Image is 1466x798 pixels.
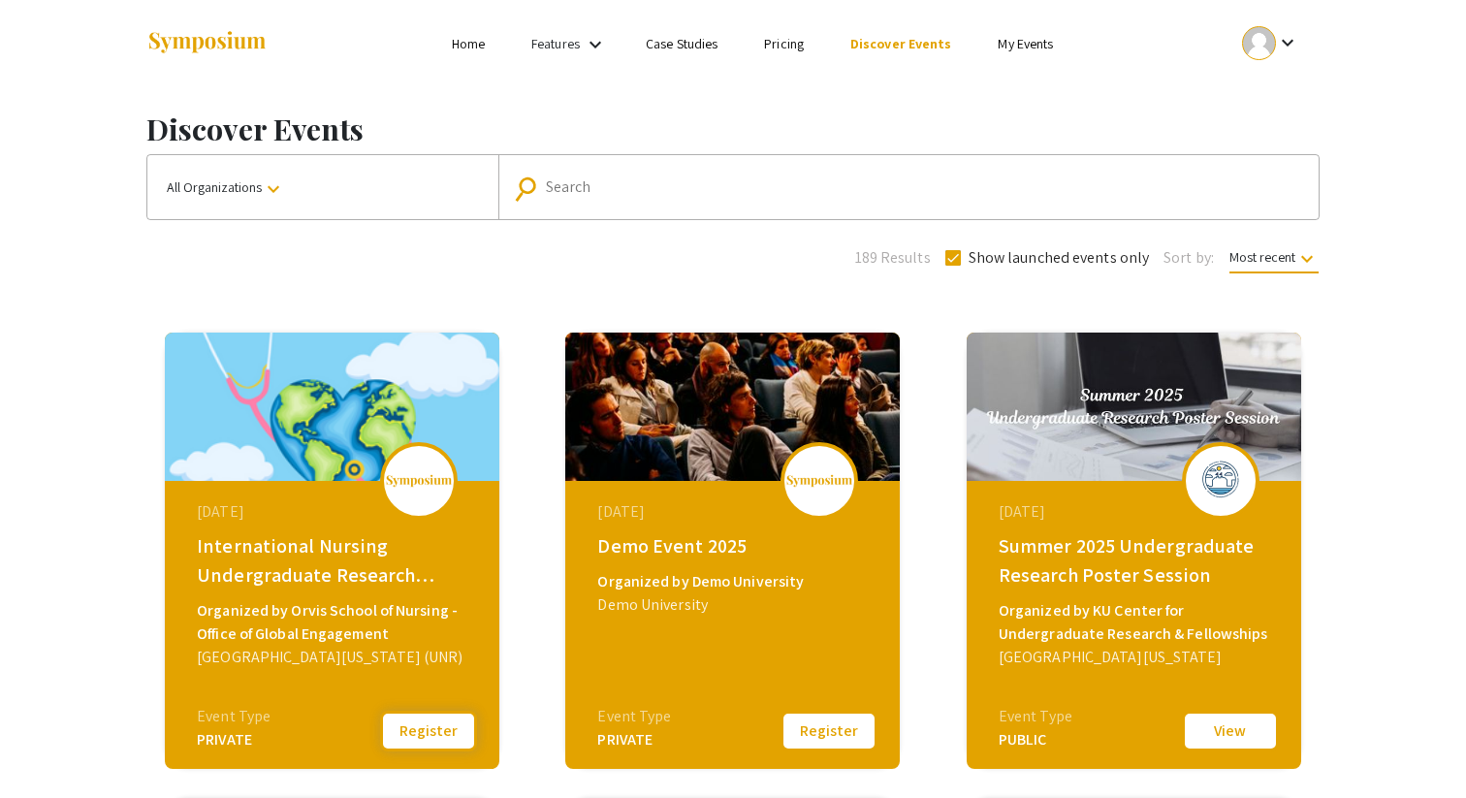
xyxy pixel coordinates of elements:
div: Organized by Demo University [597,570,873,593]
img: summer-2025-undergraduate-research-poster-session_eventLogo_a048e7_.png [1192,456,1250,504]
a: Case Studies [646,35,717,52]
div: Organized by Orvis School of Nursing - Office of Global Engagement [197,599,472,646]
img: summer-2025-undergraduate-research-poster-session_eventCoverPhoto_77f9a4__thumb.jpg [967,333,1301,481]
div: Organized by KU Center for Undergraduate Research & Fellowships [999,599,1274,646]
button: Register [380,711,477,751]
span: 189 Results [855,246,931,270]
a: Home [452,35,485,52]
div: PUBLIC [999,728,1072,751]
button: Most recent [1214,239,1334,274]
mat-icon: Expand Features list [584,33,607,56]
div: Event Type [597,705,671,728]
span: Show launched events only [969,246,1150,270]
a: Pricing [764,35,804,52]
img: logo_v2.png [385,474,453,488]
iframe: Chat [15,711,82,783]
span: All Organizations [167,178,285,196]
div: PRIVATE [597,728,671,751]
div: [DATE] [197,500,472,524]
div: Demo Event 2025 [597,531,873,560]
div: [DATE] [999,500,1274,524]
div: International Nursing Undergraduate Research Symposium (INURS) [197,531,472,590]
a: Features [531,35,580,52]
mat-icon: Expand account dropdown [1276,31,1299,54]
mat-icon: keyboard_arrow_down [1295,247,1319,271]
img: Symposium by ForagerOne [146,30,268,56]
a: Discover Events [850,35,952,52]
div: Event Type [197,705,271,728]
button: Register [781,711,877,751]
div: Summer 2025 Undergraduate Research Poster Session [999,531,1274,590]
button: All Organizations [147,155,498,219]
div: [DATE] [597,500,873,524]
mat-icon: keyboard_arrow_down [262,177,285,201]
mat-icon: Search [517,172,545,206]
h1: Discover Events [146,112,1320,146]
span: Sort by: [1163,246,1214,270]
span: Most recent [1229,248,1319,273]
div: [GEOGRAPHIC_DATA][US_STATE] [999,646,1274,669]
div: Demo University [597,593,873,617]
div: Event Type [999,705,1072,728]
div: PRIVATE [197,728,271,751]
button: Expand account dropdown [1222,21,1320,65]
div: [GEOGRAPHIC_DATA][US_STATE] (UNR) [197,646,472,669]
button: View [1182,711,1279,751]
a: My Events [998,35,1053,52]
img: demo-event-2025_eventCoverPhoto_e268cd__thumb.jpg [565,333,900,481]
img: logo_v2.png [785,474,853,488]
img: global-connections-in-nursing-philippines-neva_eventCoverPhoto_3453dd__thumb.png [165,333,499,481]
